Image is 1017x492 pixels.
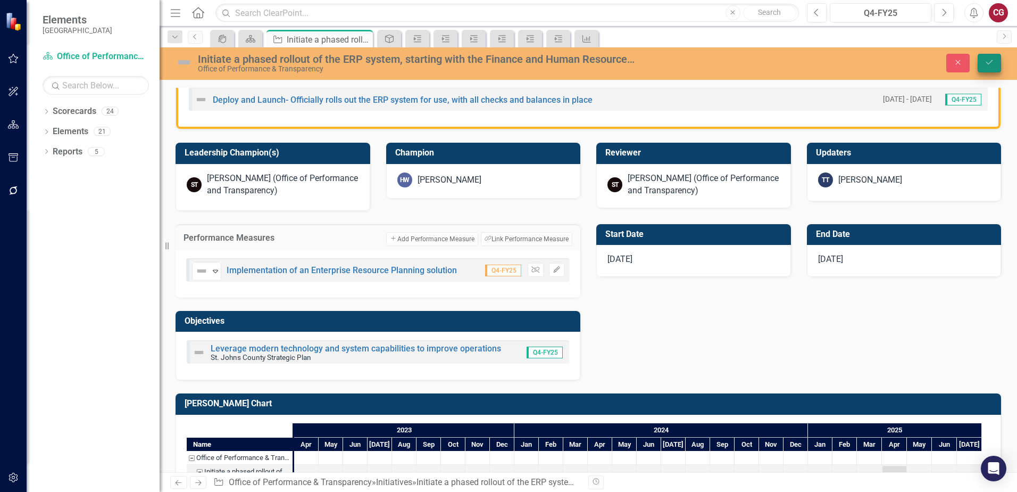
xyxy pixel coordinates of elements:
[43,76,149,95] input: Search Below...
[637,438,661,452] div: Jun
[418,174,481,186] div: [PERSON_NAME]
[198,53,638,65] div: Initiate a phased rollout of the ERP system, starting with the Finance and Human Resources depart...
[485,265,521,276] span: Q4-FY25
[957,438,982,452] div: Jul
[207,173,359,197] div: [PERSON_NAME] (Office of Performance and Transparency)
[343,438,368,452] div: Jun
[196,451,289,465] div: Office of Performance & Transparency
[43,26,112,35] small: [GEOGRAPHIC_DATA]
[195,265,208,277] img: Not Defined
[53,105,96,118] a: Scorecards
[185,148,365,158] h3: Leadership Champion(s)
[368,438,392,452] div: Jul
[376,477,412,487] a: Initiatives
[465,438,490,452] div: Nov
[833,7,928,20] div: Q4-FY25
[539,438,563,452] div: Feb
[184,233,311,243] h3: Performance Measures
[395,148,576,158] h3: Champion
[198,65,638,73] div: Office of Performance & Transparency
[818,254,843,264] span: [DATE]
[215,4,799,22] input: Search ClearPoint...
[187,451,293,465] div: Office of Performance & Transparency
[53,126,88,138] a: Elements
[735,438,759,452] div: Oct
[211,353,311,362] small: St. Johns County Strategic Plan
[832,438,857,452] div: Feb
[294,423,514,437] div: 2023
[43,51,149,63] a: Office of Performance & Transparency
[882,466,906,477] div: Task: Start date: 2025-04-01 End date: 2025-04-30
[392,438,416,452] div: Aug
[187,465,293,479] div: Task: Start date: 2025-04-01 End date: 2025-04-30
[5,12,24,31] img: ClearPoint Strategy
[686,438,710,452] div: Aug
[783,438,808,452] div: Dec
[945,94,981,105] span: Q4-FY25
[287,33,370,46] div: Initiate a phased rollout of the ERP system, starting with the Finance and Human Resources depart...
[386,232,478,246] button: Add Performance Measure
[932,438,957,452] div: Jun
[193,346,205,359] img: Not Defined
[605,229,786,239] h3: Start Date
[481,232,572,246] button: Link Performance Measure
[838,174,902,186] div: [PERSON_NAME]
[94,127,111,136] div: 21
[981,456,1006,481] div: Open Intercom Messenger
[759,438,783,452] div: Nov
[527,347,563,358] span: Q4-FY25
[808,423,982,437] div: 2025
[816,229,996,239] h3: End Date
[229,477,372,487] a: Office of Performance & Transparency
[818,173,833,187] div: TT
[710,438,735,452] div: Sep
[816,148,996,158] h3: Updaters
[185,316,575,326] h3: Objectives
[176,54,193,71] img: Not Defined
[883,94,932,104] small: [DATE] - [DATE]
[612,438,637,452] div: May
[294,438,319,452] div: Apr
[204,465,289,479] div: Initiate a phased rollout of the ERP system, starting with the Finance and Human Resources depart...
[227,265,457,275] a: Implementation of an Enterprise Resource Planning solution
[588,438,612,452] div: Apr
[830,3,931,22] button: Q4-FY25
[882,438,907,452] div: Apr
[857,438,882,452] div: Mar
[743,5,796,20] button: Search
[607,254,632,264] span: [DATE]
[187,438,293,451] div: Name
[907,438,932,452] div: May
[195,93,207,106] img: Not Defined
[605,148,786,158] h3: Reviewer
[187,465,293,479] div: Initiate a phased rollout of the ERP system, starting with the Finance and Human Resources depart...
[213,95,593,105] a: Deploy and Launch- Officially rolls out the ERP system for use, with all checks and balances in p...
[758,8,781,17] span: Search
[397,173,412,187] div: HW
[808,438,832,452] div: Jan
[187,451,293,465] div: Task: Office of Performance & Transparency Start date: 2023-04-03 End date: 2023-04-04
[628,173,780,197] div: [PERSON_NAME] (Office of Performance and Transparency)
[416,438,441,452] div: Sep
[514,438,539,452] div: Jan
[607,177,622,192] div: ST
[989,3,1008,22] button: CG
[211,343,501,354] a: Leverage modern technology and system capabilities to improve operations
[661,438,686,452] div: Jul
[102,107,119,116] div: 24
[490,438,514,452] div: Dec
[514,423,808,437] div: 2024
[43,13,112,26] span: Elements
[185,399,996,408] h3: [PERSON_NAME] Chart
[187,177,202,192] div: ST
[563,438,588,452] div: Mar
[319,438,343,452] div: May
[441,438,465,452] div: Oct
[53,146,82,158] a: Reports
[213,477,580,489] div: » »
[88,147,105,156] div: 5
